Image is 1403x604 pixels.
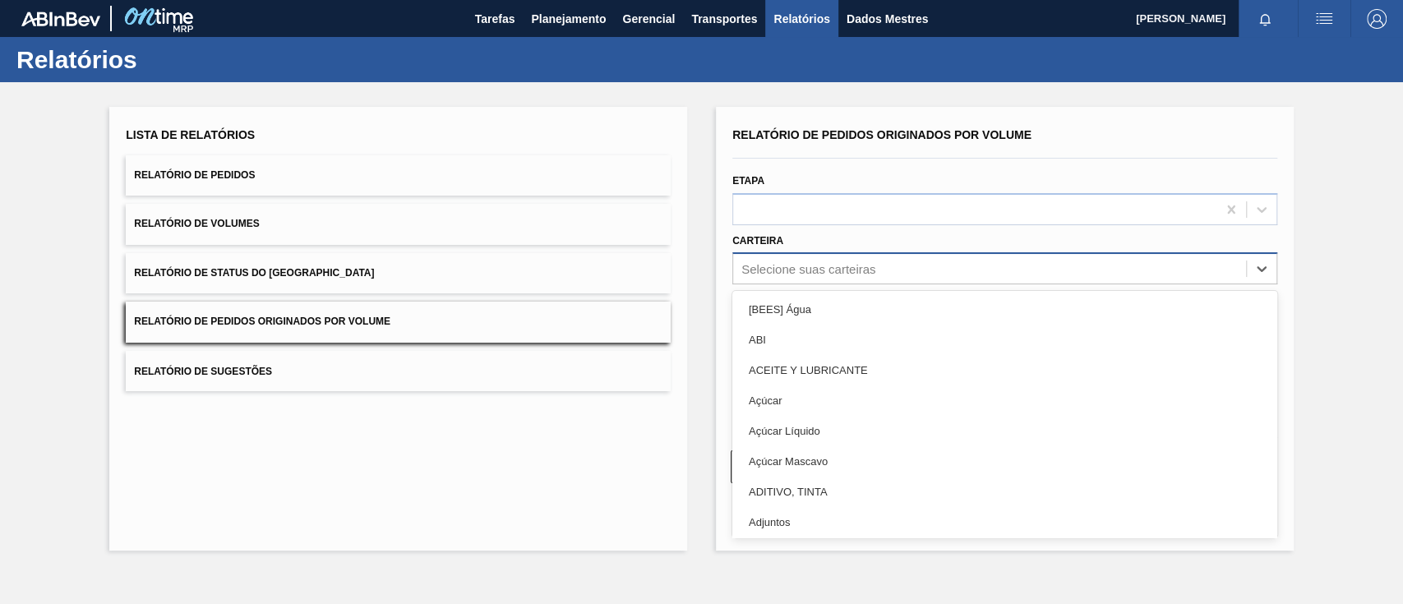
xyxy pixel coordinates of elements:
button: Relatório de Pedidos [126,155,671,196]
img: ações do usuário [1314,9,1334,29]
img: TNhmsLtSVTkK8tSr43FrP2fwEKptu5GPRR3wAAAABJRU5ErkJggg== [21,12,100,26]
button: Notificações [1239,7,1291,30]
div: Açúcar [732,385,1277,416]
div: [BEES] Água [732,294,1277,325]
img: Sair [1367,9,1387,29]
font: Relatório de Pedidos Originados por Volume [732,128,1031,141]
font: Relatório de Pedidos [134,169,255,181]
div: ADITIVO, TINTA [732,477,1277,507]
font: Gerencial [622,12,675,25]
div: ABI [732,325,1277,355]
button: Relatório de Pedidos Originados por Volume [126,302,671,342]
font: Etapa [732,175,764,187]
font: Planejamento [531,12,606,25]
div: Açúcar Mascavo [732,446,1277,477]
font: Dados Mestres [847,12,929,25]
font: Relatório de Sugestões [134,365,272,376]
div: ACEITE Y LUBRICANTE [732,355,1277,385]
div: Adjuntos [732,507,1277,537]
font: Relatório de Volumes [134,219,259,230]
font: Relatórios [16,46,137,73]
button: Limpar [731,450,996,483]
font: [PERSON_NAME] [1136,12,1225,25]
font: Relatórios [773,12,829,25]
font: Transportes [691,12,757,25]
font: Lista de Relatórios [126,128,255,141]
button: Relatório de Sugestões [126,351,671,391]
font: Relatório de Status do [GEOGRAPHIC_DATA] [134,267,374,279]
font: Relatório de Pedidos Originados por Volume [134,316,390,328]
button: Relatório de Volumes [126,204,671,244]
font: Tarefas [475,12,515,25]
button: Relatório de Status do [GEOGRAPHIC_DATA] [126,253,671,293]
font: Selecione suas carteiras [741,262,875,276]
div: Açúcar Líquido [732,416,1277,446]
font: Carteira [732,235,783,247]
